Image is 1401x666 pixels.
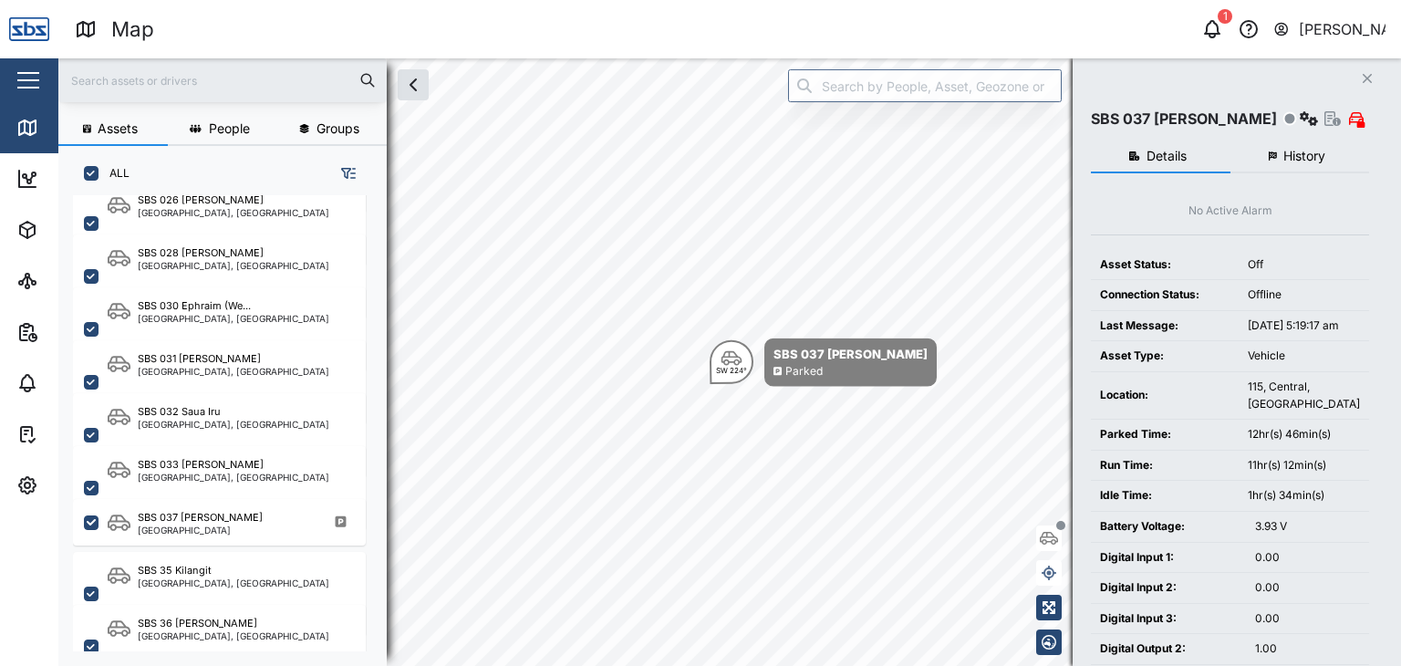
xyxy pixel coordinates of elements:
div: Settings [47,475,112,495]
div: 1.00 [1255,640,1360,658]
span: History [1283,150,1325,162]
div: Digital Input 1: [1100,549,1237,567]
div: Tasks [47,424,98,444]
div: SBS 026 [PERSON_NAME] [138,193,264,208]
span: Details [1147,150,1187,162]
div: SBS 030 Ephraim (We... [138,298,251,314]
canvas: Map [58,58,1401,666]
span: Groups [317,122,359,135]
div: SBS 037 [PERSON_NAME] [138,510,263,526]
div: Reports [47,322,109,342]
div: grid [73,195,386,651]
div: SBS 037 [PERSON_NAME] [1091,108,1277,130]
div: 0.00 [1255,610,1360,628]
div: [GEOGRAPHIC_DATA], [GEOGRAPHIC_DATA] [138,473,329,482]
div: 12hr(s) 46min(s) [1248,426,1360,443]
div: Location: [1100,387,1230,404]
div: Sites [47,271,91,291]
div: SBS 35 Kilangit [138,563,212,578]
label: ALL [99,166,130,181]
div: [DATE] 5:19:17 am [1248,317,1360,335]
div: Digital Input 2: [1100,579,1237,597]
div: 0.00 [1255,549,1360,567]
div: Run Time: [1100,457,1230,474]
div: 3.93 V [1255,518,1360,536]
div: Map [47,118,88,138]
div: Dashboard [47,169,130,189]
div: SBS 033 [PERSON_NAME] [138,457,264,473]
div: Assets [47,220,104,240]
div: Asset Type: [1100,348,1230,365]
div: [GEOGRAPHIC_DATA], [GEOGRAPHIC_DATA] [138,261,329,270]
div: Offline [1248,286,1360,304]
div: Asset Status: [1100,256,1230,274]
div: [GEOGRAPHIC_DATA], [GEOGRAPHIC_DATA] [138,631,329,640]
div: 1 [1218,9,1232,24]
div: 11hr(s) 12min(s) [1248,457,1360,474]
div: [GEOGRAPHIC_DATA] [138,526,263,535]
div: [GEOGRAPHIC_DATA], [GEOGRAPHIC_DATA] [138,420,329,429]
div: [GEOGRAPHIC_DATA], [GEOGRAPHIC_DATA] [138,367,329,376]
img: Main Logo [9,9,49,49]
span: People [209,122,250,135]
div: SW 224° [716,367,747,374]
input: Search by People, Asset, Geozone or Place [788,69,1062,102]
span: Assets [98,122,138,135]
div: No Active Alarm [1188,203,1272,220]
div: [PERSON_NAME] [1299,18,1386,41]
div: Last Message: [1100,317,1230,335]
div: Idle Time: [1100,487,1230,505]
div: Digital Input 3: [1100,610,1237,628]
div: SBS 032 Saua Iru [138,404,221,420]
div: Map marker [710,338,937,387]
div: Battery Voltage: [1100,518,1237,536]
div: SBS 031 [PERSON_NAME] [138,351,261,367]
button: [PERSON_NAME] [1272,16,1386,42]
div: [GEOGRAPHIC_DATA], [GEOGRAPHIC_DATA] [138,578,329,588]
div: 1hr(s) 34min(s) [1248,487,1360,505]
div: [GEOGRAPHIC_DATA], [GEOGRAPHIC_DATA] [138,208,329,217]
div: Map [111,14,154,46]
div: SBS 028 [PERSON_NAME] [138,245,264,261]
div: Alarms [47,373,104,393]
div: Parked [785,363,823,380]
input: Search assets or drivers [69,67,376,94]
div: 0.00 [1255,579,1360,597]
div: 115, Central, [GEOGRAPHIC_DATA] [1248,379,1360,412]
div: Connection Status: [1100,286,1230,304]
div: Vehicle [1248,348,1360,365]
div: [GEOGRAPHIC_DATA], [GEOGRAPHIC_DATA] [138,314,329,323]
div: Parked Time: [1100,426,1230,443]
div: SBS 36 [PERSON_NAME] [138,616,257,631]
div: Digital Output 2: [1100,640,1237,658]
div: Off [1248,256,1360,274]
div: SBS 037 [PERSON_NAME] [773,345,928,363]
